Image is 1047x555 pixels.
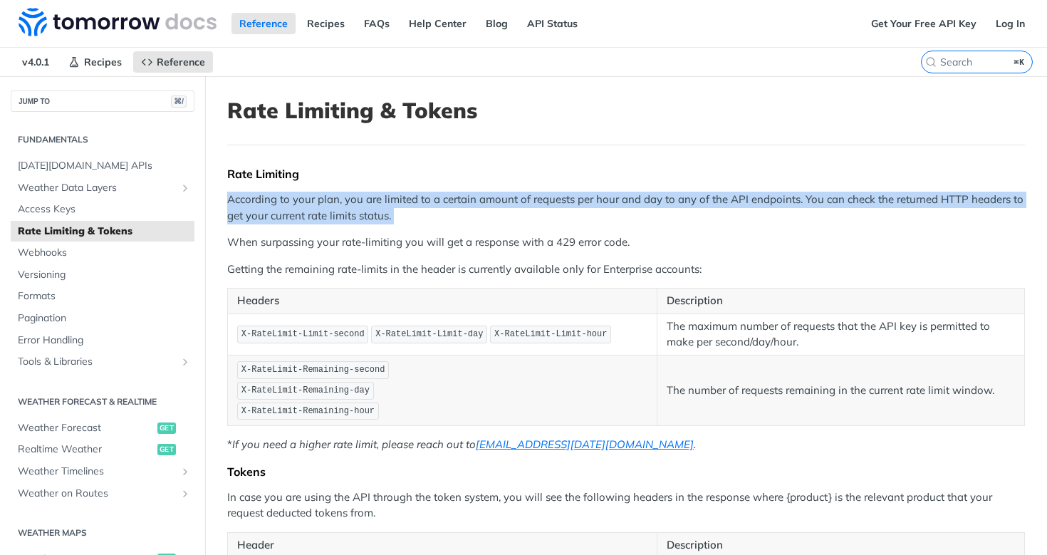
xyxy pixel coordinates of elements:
[231,13,296,34] a: Reference
[988,13,1033,34] a: Log In
[11,286,194,307] a: Formats
[157,444,176,455] span: get
[18,224,191,239] span: Rate Limiting & Tokens
[356,13,397,34] a: FAQs
[18,421,154,435] span: Weather Forecast
[1011,55,1028,69] kbd: ⌘K
[227,261,1025,278] p: Getting the remaining rate-limits in the header is currently available only for Enterprise accounts:
[241,329,365,339] span: X-RateLimit-Limit-second
[227,192,1025,224] p: According to your plan, you are limited to a certain amount of requests per hour and day to any o...
[18,246,191,260] span: Webhooks
[18,202,191,217] span: Access Keys
[227,489,1025,522] p: In case you are using the API through the token system, you will see the following headers in the...
[227,234,1025,251] p: When surpassing your rate-limiting you will get a response with a 429 error code.
[241,385,370,395] span: X-RateLimit-Remaining-day
[11,221,194,242] a: Rate Limiting & Tokens
[667,383,1015,399] p: The number of requests remaining in the current rate limit window.
[18,487,176,501] span: Weather on Routes
[476,437,694,451] a: [EMAIL_ADDRESS][DATE][DOMAIN_NAME]
[11,461,194,482] a: Weather TimelinesShow subpages for Weather Timelines
[11,199,194,220] a: Access Keys
[11,242,194,264] a: Webhooks
[11,133,194,146] h2: Fundamentals
[863,13,984,34] a: Get Your Free API Key
[18,159,191,173] span: [DATE][DOMAIN_NAME] APIs
[237,293,647,309] p: Headers
[14,51,57,73] span: v4.0.1
[232,437,696,451] em: If you need a higher rate limit, please reach out to .
[11,417,194,439] a: Weather Forecastget
[157,422,176,434] span: get
[157,56,205,68] span: Reference
[84,56,122,68] span: Recipes
[11,330,194,351] a: Error Handling
[18,442,154,457] span: Realtime Weather
[519,13,585,34] a: API Status
[18,268,191,282] span: Versioning
[299,13,353,34] a: Recipes
[18,333,191,348] span: Error Handling
[61,51,130,73] a: Recipes
[171,95,187,108] span: ⌘/
[227,167,1025,181] div: Rate Limiting
[179,356,191,368] button: Show subpages for Tools & Libraries
[375,329,483,339] span: X-RateLimit-Limit-day
[478,13,516,34] a: Blog
[179,466,191,477] button: Show subpages for Weather Timelines
[925,56,937,68] svg: Search
[241,406,375,416] span: X-RateLimit-Remaining-hour
[179,488,191,499] button: Show subpages for Weather on Routes
[133,51,213,73] a: Reference
[11,90,194,112] button: JUMP TO⌘/
[667,318,1015,351] p: The maximum number of requests that the API key is permitted to make per second/day/hour.
[11,177,194,199] a: Weather Data LayersShow subpages for Weather Data Layers
[11,308,194,329] a: Pagination
[11,351,194,373] a: Tools & LibrariesShow subpages for Tools & Libraries
[11,439,194,460] a: Realtime Weatherget
[18,181,176,195] span: Weather Data Layers
[18,289,191,304] span: Formats
[11,155,194,177] a: [DATE][DOMAIN_NAME] APIs
[667,293,1015,309] p: Description
[179,182,191,194] button: Show subpages for Weather Data Layers
[227,465,1025,479] div: Tokens
[11,264,194,286] a: Versioning
[494,329,607,339] span: X-RateLimit-Limit-hour
[241,365,385,375] span: X-RateLimit-Remaining-second
[401,13,474,34] a: Help Center
[11,483,194,504] a: Weather on RoutesShow subpages for Weather on Routes
[11,395,194,408] h2: Weather Forecast & realtime
[18,355,176,369] span: Tools & Libraries
[11,527,194,539] h2: Weather Maps
[18,465,176,479] span: Weather Timelines
[227,98,1025,123] h1: Rate Limiting & Tokens
[19,8,217,36] img: Tomorrow.io Weather API Docs
[18,311,191,326] span: Pagination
